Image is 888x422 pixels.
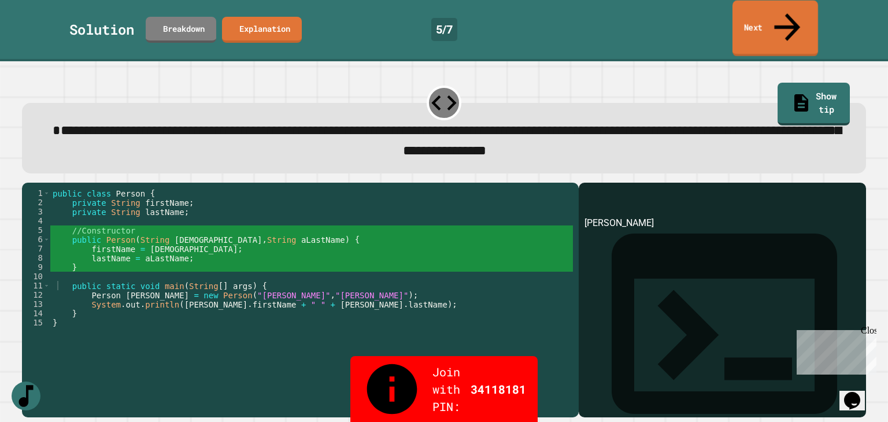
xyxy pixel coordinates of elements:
[22,225,50,235] div: 5
[431,18,457,41] div: 5 / 7
[222,17,302,43] a: Explanation
[778,83,850,126] a: Show tip
[839,376,876,410] iframe: chat widget
[5,5,80,73] div: Chat with us now!Close
[22,272,50,281] div: 10
[22,309,50,318] div: 14
[22,198,50,207] div: 2
[22,188,50,198] div: 1
[22,253,50,262] div: 8
[350,356,538,422] div: Join with PIN:
[22,244,50,253] div: 7
[22,318,50,327] div: 15
[792,325,876,375] iframe: chat widget
[584,216,860,418] div: [PERSON_NAME]
[22,299,50,309] div: 13
[22,281,50,290] div: 11
[146,17,216,43] a: Breakdown
[22,216,50,225] div: 4
[471,380,526,398] span: 34118181
[22,262,50,272] div: 9
[22,207,50,216] div: 3
[732,1,818,57] a: Next
[43,281,50,290] span: Toggle code folding, rows 11 through 14
[69,19,134,40] div: Solution
[22,235,50,244] div: 6
[43,188,50,198] span: Toggle code folding, rows 1 through 15
[43,235,50,244] span: Toggle code folding, rows 6 through 9
[22,290,50,299] div: 12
